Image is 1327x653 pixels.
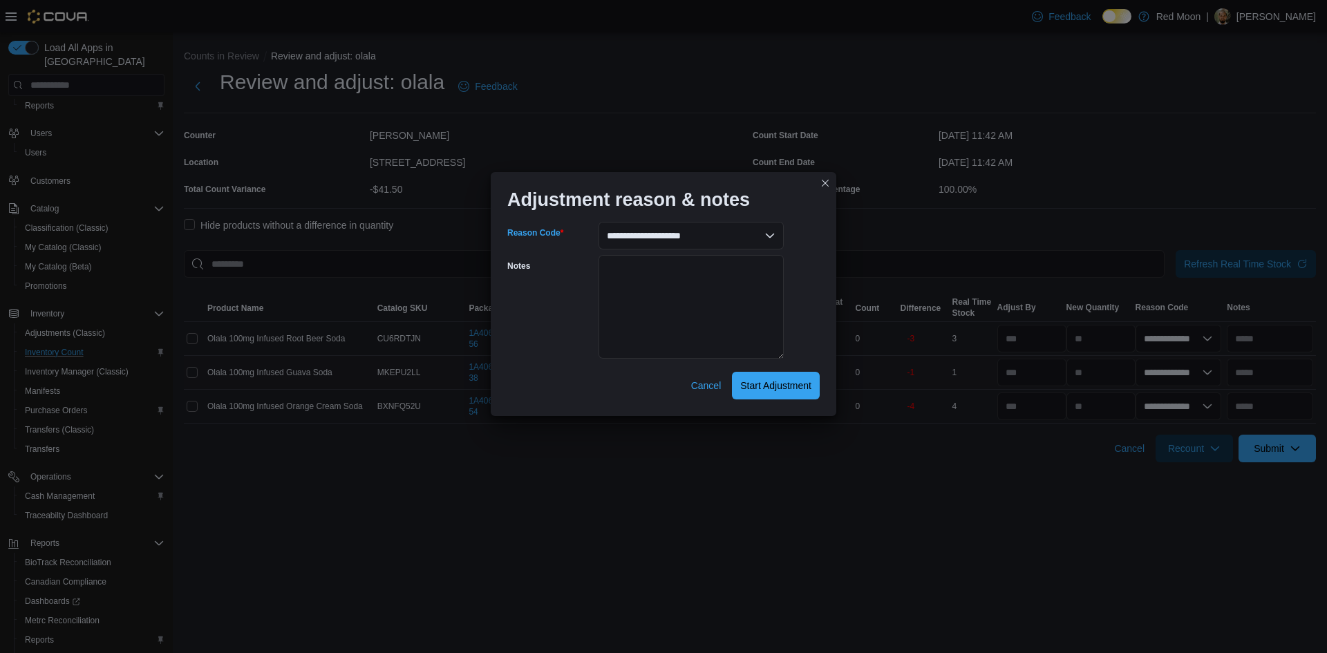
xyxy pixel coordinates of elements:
[740,379,811,392] span: Start Adjustment
[817,175,834,191] button: Closes this modal window
[507,227,563,238] label: Reason Code
[686,372,727,399] button: Cancel
[732,372,820,399] button: Start Adjustment
[691,379,722,392] span: Cancel
[507,261,530,272] label: Notes
[507,189,750,211] h1: Adjustment reason & notes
